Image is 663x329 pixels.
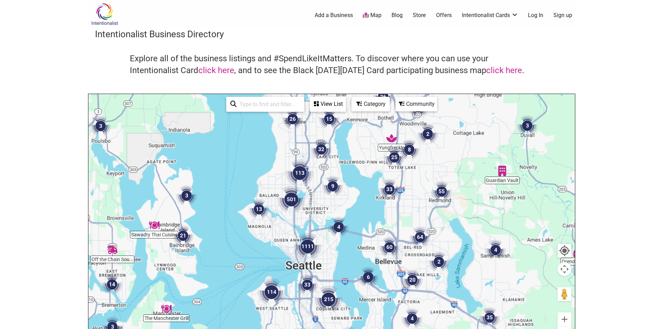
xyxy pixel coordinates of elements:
div: 32 [311,139,332,160]
div: Yungfreckle [386,133,397,143]
div: 64 [410,227,431,248]
h4: Explore all of the business listings and #SpendLikeItMatters. To discover where you can use your ... [130,53,534,76]
div: 114 [258,278,285,306]
a: Sign up [553,11,572,19]
div: Filter by Community [395,97,437,111]
div: 9 [322,176,343,197]
div: 25 [384,147,405,168]
div: 21 [173,225,194,246]
div: 55 [431,181,452,202]
button: Drag Pegman onto the map to open Street View [558,287,571,301]
div: 15 [319,109,340,130]
a: Log In [528,11,543,19]
img: Intentionalist [88,3,121,25]
div: Guardian Vault [497,166,507,176]
div: Filter by category [352,97,390,111]
div: 8 [399,139,420,160]
div: 14 [102,274,123,295]
div: The Manchester Grill [161,304,172,314]
div: 26 [373,86,394,107]
div: 4 [485,240,506,260]
a: Add a Business [315,11,353,19]
a: Intentionalist Cards [462,11,518,19]
a: Offers [436,11,452,19]
div: 501 [277,186,305,213]
div: 33 [379,179,400,200]
div: 60 [379,237,400,258]
div: 4 [402,308,423,329]
div: 1111 [294,233,322,260]
h3: Intentionalist Business Directory [95,28,568,40]
div: 2 [417,124,438,144]
button: Map camera controls [558,262,571,276]
a: click here [198,65,234,75]
div: 26 [282,109,303,130]
div: 215 [315,285,342,313]
div: 3 [176,185,197,206]
a: Store [413,11,426,19]
div: 35 [479,307,500,328]
div: 4 [328,217,349,237]
div: Sawadty Thai Cuisine [149,220,159,230]
button: Your Location [558,244,571,258]
div: 20 [402,269,423,290]
div: 3 [517,115,538,136]
div: 113 [286,159,314,187]
div: 33 [297,274,318,295]
a: Map [363,11,381,19]
button: Zoom in [558,312,571,326]
div: 3 [90,116,111,136]
div: Off the Chain Southern BBQ [107,245,118,255]
a: Blog [392,11,403,19]
div: View List [310,97,345,111]
div: Community [396,97,436,111]
div: Category [352,97,389,111]
div: 2 [428,251,449,272]
div: 6 [358,267,379,288]
div: 13 [248,199,269,220]
div: Type to search and filter [226,97,304,112]
input: Type to find and filter... [237,97,300,111]
div: See a list of the visible businesses [310,97,346,112]
a: click here [486,65,522,75]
